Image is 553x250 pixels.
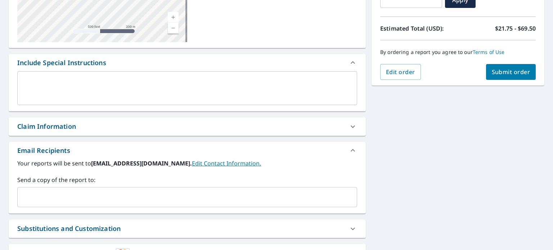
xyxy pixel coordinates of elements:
div: Claim Information [17,122,76,131]
label: Your reports will be sent to [17,159,357,168]
b: [EMAIL_ADDRESS][DOMAIN_NAME]. [91,159,192,167]
a: Terms of Use [473,49,505,55]
div: Email Recipients [9,142,366,159]
a: EditContactInfo [192,159,261,167]
a: Current Level 16, Zoom Out [168,23,179,33]
span: Submit order [492,68,530,76]
button: Edit order [380,64,421,80]
a: Current Level 16, Zoom In [168,12,179,23]
p: By ordering a report you agree to our [380,49,536,55]
div: Substitutions and Customization [17,224,121,233]
label: Send a copy of the report to: [17,176,357,184]
p: $21.75 - $69.50 [495,24,536,33]
div: Substitutions and Customization [9,219,366,238]
div: Claim Information [9,117,366,136]
p: Estimated Total (USD): [380,24,458,33]
div: Include Special Instructions [17,58,106,68]
div: Include Special Instructions [9,54,366,71]
div: Email Recipients [17,146,70,155]
span: Edit order [386,68,415,76]
button: Submit order [486,64,536,80]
